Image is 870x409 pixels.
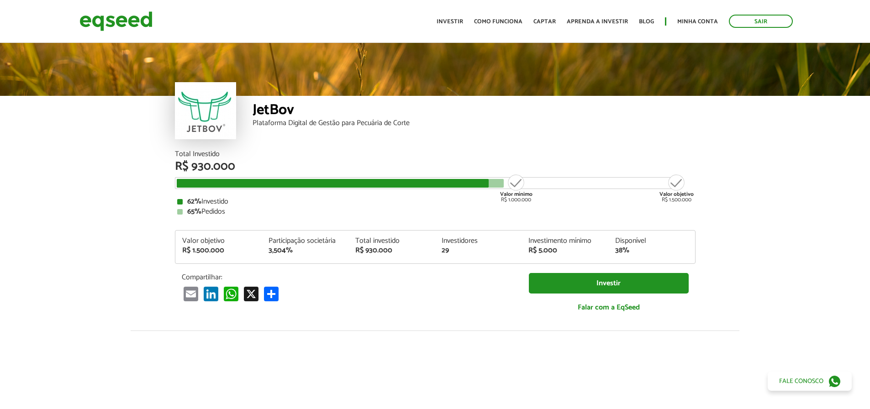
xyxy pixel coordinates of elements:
[639,19,654,25] a: Blog
[253,120,696,127] div: Plataforma Digital de Gestão para Pecuária de Corte
[659,190,694,199] strong: Valor objetivo
[615,247,688,254] div: 38%
[567,19,628,25] a: Aprenda a investir
[175,161,696,173] div: R$ 930.000
[177,198,693,205] div: Investido
[182,237,255,245] div: Valor objetivo
[269,247,342,254] div: 3,504%
[242,286,260,301] a: X
[500,190,533,199] strong: Valor mínimo
[253,103,696,120] div: JetBov
[529,273,689,294] a: Investir
[615,237,688,245] div: Disponível
[442,247,515,254] div: 29
[474,19,522,25] a: Como funciona
[499,173,533,203] div: R$ 1.000.000
[182,247,255,254] div: R$ 1.500.000
[528,237,601,245] div: Investimento mínimo
[175,151,696,158] div: Total Investido
[533,19,556,25] a: Captar
[182,273,515,282] p: Compartilhar:
[187,205,201,218] strong: 65%
[355,247,428,254] div: R$ 930.000
[355,237,428,245] div: Total investido
[442,237,515,245] div: Investidores
[659,173,694,203] div: R$ 1.500.000
[529,298,689,317] a: Falar com a EqSeed
[262,286,280,301] a: Share
[79,9,153,33] img: EqSeed
[177,208,693,215] div: Pedidos
[437,19,463,25] a: Investir
[269,237,342,245] div: Participação societária
[677,19,718,25] a: Minha conta
[528,247,601,254] div: R$ 5.000
[202,286,220,301] a: LinkedIn
[729,15,793,28] a: Sair
[768,372,852,391] a: Fale conosco
[222,286,240,301] a: WhatsApp
[187,195,201,208] strong: 62%
[182,286,200,301] a: Email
